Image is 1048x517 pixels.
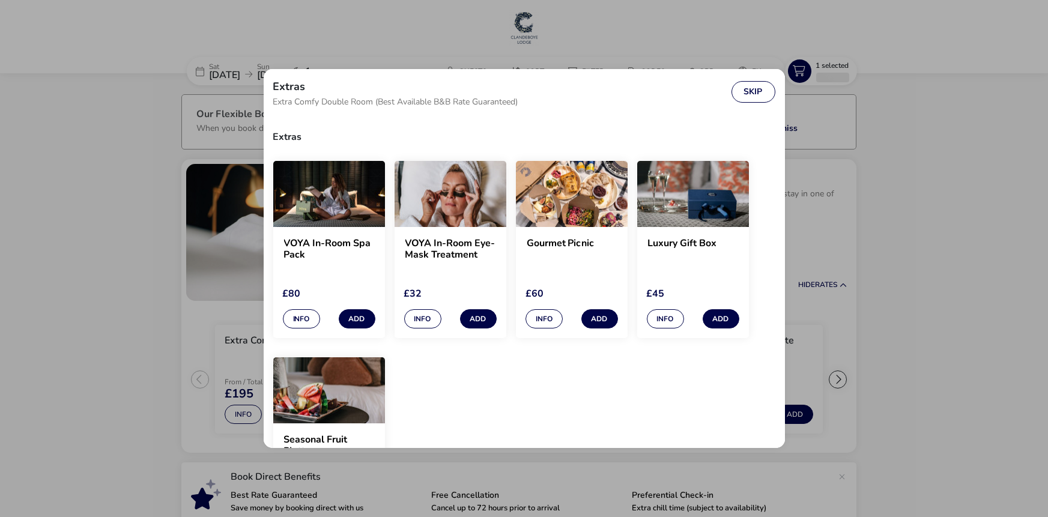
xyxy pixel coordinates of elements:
h2: Extras [273,81,306,92]
div: extras selection modal [264,69,785,448]
button: Add [581,309,618,328]
button: Info [404,309,441,328]
button: Add [703,309,739,328]
h3: Extras [273,122,775,151]
button: Add [339,309,375,328]
span: £80 [283,287,301,300]
h2: Seasonal Fruit Platter [284,434,374,457]
button: Info [283,309,320,328]
span: £32 [404,287,422,300]
span: £60 [526,287,544,300]
span: Extra Comfy Double Room (Best Available B&B Rate Guaranteed) [273,98,518,106]
button: Info [647,309,684,328]
button: Info [526,309,563,328]
h2: Gourmet Picnic [527,238,617,261]
span: £45 [647,287,665,300]
h2: Luxury Gift Box [648,238,738,261]
button: Skip [731,81,775,103]
button: Add [460,309,497,328]
h2: VOYA In-Room Eye-Mask Treatment [405,238,495,261]
h2: VOYA In-Room Spa Pack [284,238,374,261]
